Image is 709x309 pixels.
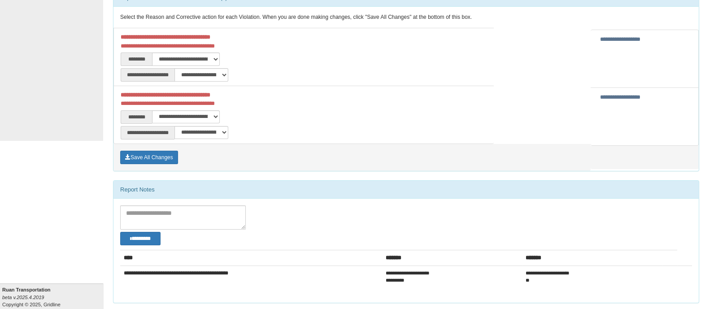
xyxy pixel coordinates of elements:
div: Report Notes [113,181,699,199]
div: Select the Reason and Corrective action for each Violation. When you are done making changes, cli... [113,7,699,28]
button: Save [120,151,178,164]
b: Ruan Transportation [2,287,51,292]
div: Copyright © 2025, Gridline [2,286,103,308]
i: beta v.2025.4.2019 [2,295,44,300]
button: Change Filter Options [120,232,161,245]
